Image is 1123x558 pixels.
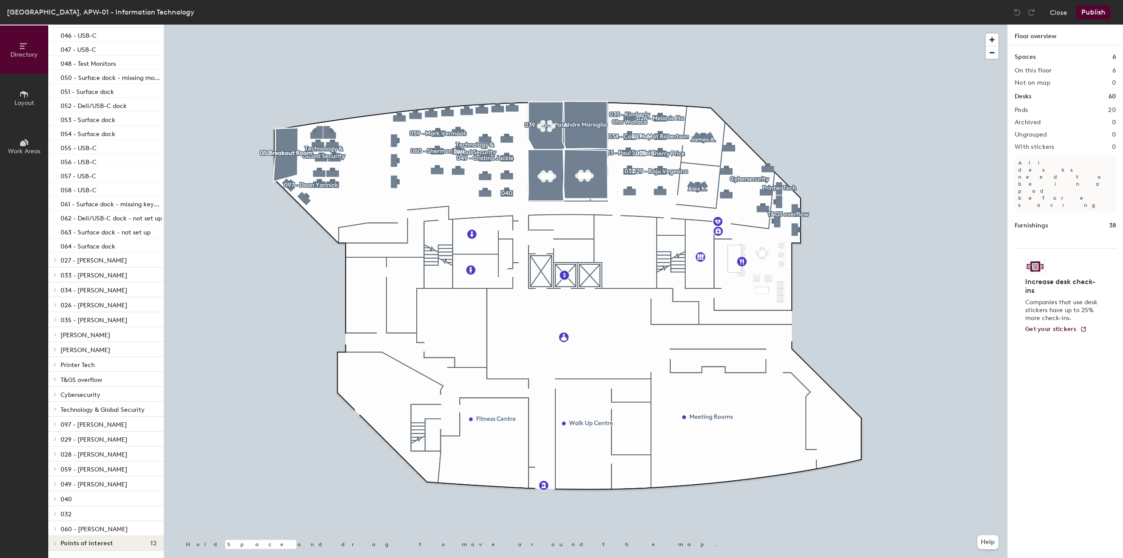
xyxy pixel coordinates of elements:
button: Help [977,535,998,549]
span: 040 [61,496,72,503]
h4: Increase desk check-ins [1025,277,1100,295]
span: 026 - [PERSON_NAME] [61,302,127,309]
span: [PERSON_NAME] [61,346,110,354]
span: 028 - [PERSON_NAME] [61,451,127,458]
span: [PERSON_NAME] [61,331,110,339]
img: Redo [1027,8,1036,17]
h1: 38 [1109,221,1116,230]
h1: Furnishings [1015,221,1048,230]
h1: Spaces [1015,52,1036,62]
span: Technology & Global Security [61,406,145,414]
h2: 0 [1112,79,1116,86]
span: T&GS overflow [61,376,102,384]
p: 047 - USB-C [61,43,96,54]
div: [GEOGRAPHIC_DATA], APW-01 - Information Technology [7,7,194,18]
span: 034 - [PERSON_NAME] [61,287,127,294]
span: 027 - [PERSON_NAME] [61,257,127,264]
p: 064 - Surface dock [61,240,115,250]
h2: 0 [1112,144,1116,151]
span: Work Areas [8,148,40,155]
h2: Ungrouped [1015,131,1047,138]
p: Companies that use desk stickers have up to 25% more check-ins. [1025,299,1100,322]
h1: Desks [1015,92,1031,101]
span: Points of interest [61,540,113,547]
span: 033 - [PERSON_NAME] [61,272,127,279]
span: 060 - [PERSON_NAME] [61,526,128,533]
span: 097 - [PERSON_NAME] [61,421,127,428]
p: 061 - Surface dock - missing keyboard [61,198,162,208]
h1: 6 [1112,52,1116,62]
span: 032 [61,511,72,518]
span: 049 - [PERSON_NAME] [61,481,127,488]
span: 12 [150,540,157,547]
a: Get your stickers [1025,326,1087,333]
p: 056 - USB-C [61,156,97,166]
h2: On this floor [1015,67,1052,74]
span: 029 - [PERSON_NAME] [61,436,127,443]
p: All desks need to be in a pod before saving [1015,156,1116,212]
p: 057 - USB-C [61,170,96,180]
span: Directory [11,51,38,58]
h1: Floor overview [1008,25,1123,45]
p: 062 - Dell/USB-C dock - not set up [61,212,162,222]
span: Cybersecurity [61,391,100,399]
h2: 6 [1112,67,1116,74]
h2: Pods [1015,107,1028,114]
button: Close [1050,5,1067,19]
img: Sticker logo [1025,259,1045,274]
h2: 0 [1112,131,1116,138]
span: 059 - [PERSON_NAME] [61,466,127,473]
p: 052 - Dell/USB-C dock [61,100,127,110]
h2: Archived [1015,119,1041,126]
p: 053 - Surface dock [61,114,115,124]
h2: With stickers [1015,144,1055,151]
p: 046 - USB-C [61,29,97,40]
p: 054 - Surface dock [61,128,115,138]
p: 058 - USB-C [61,184,97,194]
h2: 0 [1112,119,1116,126]
p: 063 - Surface dock - not set up [61,226,150,236]
p: 051 - Surface dock [61,86,114,96]
span: Layout [14,99,34,107]
span: Get your stickers [1025,325,1077,333]
p: 048 - Test Monitors [61,58,116,68]
span: Printer Tech [61,361,95,369]
button: Publish [1076,5,1111,19]
p: 055 - USB-C [61,142,97,152]
h1: 60 [1109,92,1116,101]
p: 050 - Surface dock - missing mouse [61,72,162,82]
span: 035 - [PERSON_NAME] [61,317,127,324]
h2: Not on map [1015,79,1050,86]
h2: 20 [1108,107,1116,114]
img: Undo [1013,8,1022,17]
